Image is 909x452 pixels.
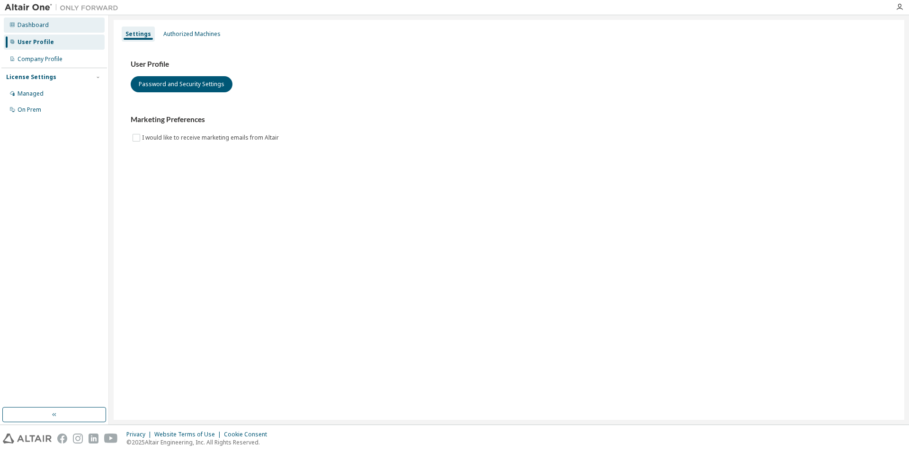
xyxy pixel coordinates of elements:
img: Altair One [5,3,123,12]
div: Authorized Machines [163,30,221,38]
div: Cookie Consent [224,431,273,438]
h3: User Profile [131,60,887,69]
div: Dashboard [18,21,49,29]
div: License Settings [6,73,56,81]
img: altair_logo.svg [3,434,52,443]
img: linkedin.svg [89,434,98,443]
div: Company Profile [18,55,62,63]
img: youtube.svg [104,434,118,443]
div: Settings [125,30,151,38]
button: Password and Security Settings [131,76,232,92]
p: © 2025 Altair Engineering, Inc. All Rights Reserved. [126,438,273,446]
div: On Prem [18,106,41,114]
h3: Marketing Preferences [131,115,887,124]
label: I would like to receive marketing emails from Altair [142,132,281,143]
div: Privacy [126,431,154,438]
div: User Profile [18,38,54,46]
img: facebook.svg [57,434,67,443]
img: instagram.svg [73,434,83,443]
div: Website Terms of Use [154,431,224,438]
div: Managed [18,90,44,97]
